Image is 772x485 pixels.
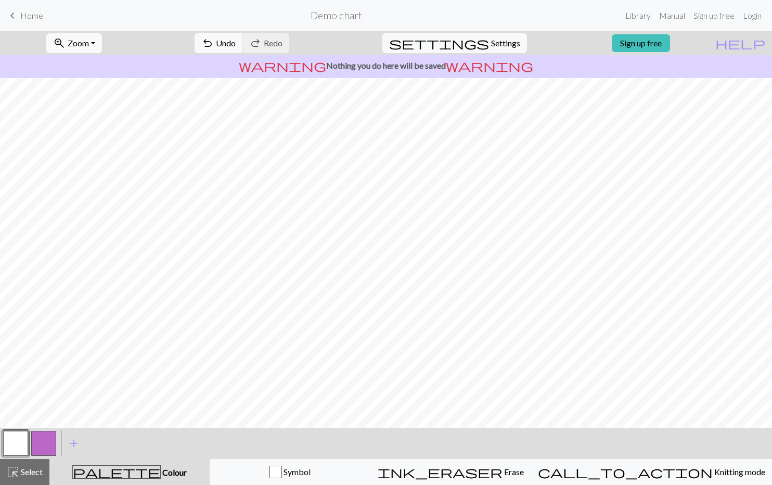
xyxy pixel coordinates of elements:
[20,10,43,20] span: Home
[538,465,713,479] span: call_to_action
[389,37,489,49] i: Settings
[612,34,670,52] a: Sign up free
[73,465,160,479] span: palette
[389,36,489,50] span: settings
[239,58,326,73] span: warning
[210,459,370,485] button: Symbol
[491,37,520,49] span: Settings
[4,59,768,72] p: Nothing you do here will be saved
[19,467,43,477] span: Select
[53,36,66,50] span: zoom_in
[689,5,739,26] a: Sign up free
[378,465,503,479] span: ink_eraser
[311,9,362,21] h2: Demo chart
[382,33,527,53] button: SettingsSettings
[195,33,243,53] button: Undo
[503,467,524,477] span: Erase
[531,459,772,485] button: Knitting mode
[6,7,43,24] a: Home
[7,465,19,479] span: highlight_alt
[161,467,187,477] span: Colour
[46,33,102,53] button: Zoom
[282,467,311,477] span: Symbol
[713,467,765,477] span: Knitting mode
[621,5,655,26] a: Library
[739,5,766,26] a: Login
[49,459,210,485] button: Colour
[68,38,89,48] span: Zoom
[201,36,214,50] span: undo
[655,5,689,26] a: Manual
[446,58,533,73] span: warning
[6,8,19,23] span: keyboard_arrow_left
[216,38,236,48] span: Undo
[715,36,765,50] span: help
[68,436,80,451] span: add
[370,459,531,485] button: Erase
